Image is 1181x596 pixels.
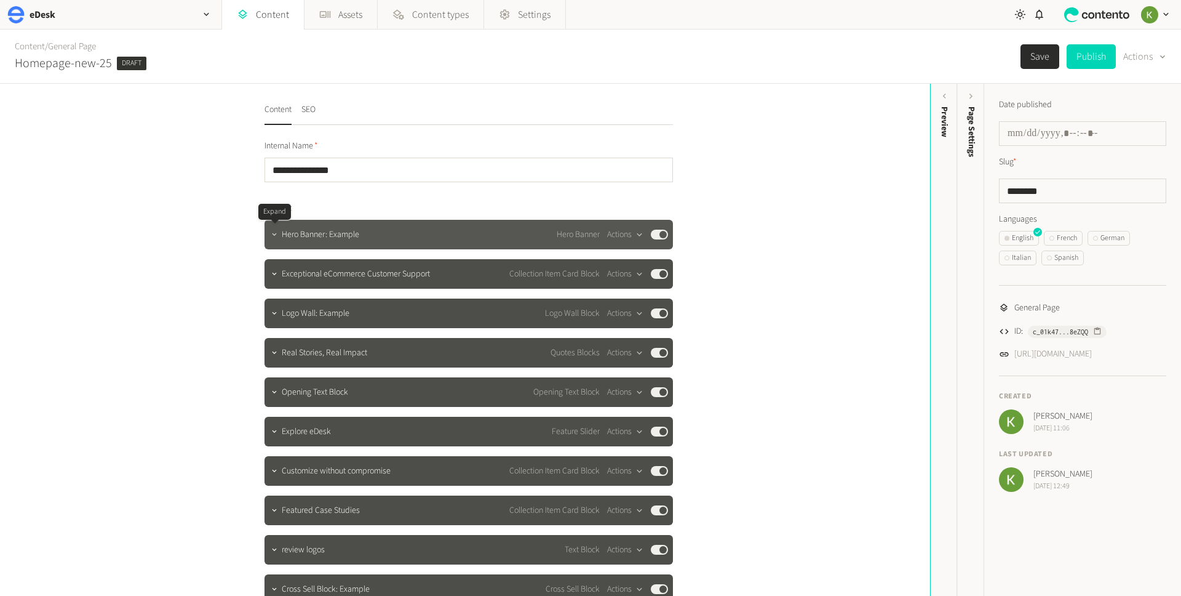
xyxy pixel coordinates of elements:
span: [PERSON_NAME] [1033,410,1092,423]
div: Preview [938,107,951,137]
span: Page Settings [965,107,978,157]
span: Hero Banner [557,228,600,241]
span: Featured Case Studies [282,504,360,517]
span: [DATE] 12:49 [1033,481,1092,492]
span: Collection Item Card Block [509,504,600,517]
span: Text Block [565,544,600,557]
label: Date published [999,99,1052,111]
div: Italian [1004,252,1031,264]
img: Keelin Terry [999,467,1024,492]
button: Actions [607,227,643,242]
span: review logos [282,544,325,557]
button: Actions [607,306,643,321]
button: Italian [999,251,1036,265]
a: [URL][DOMAIN_NAME] [1014,348,1092,361]
button: French [1044,231,1083,246]
span: Cross Sell Block: Example [282,583,370,596]
span: c_01k47...8eZQQ [1033,326,1088,337]
span: General Page [1014,302,1060,315]
h2: Homepage-new-25 [15,54,112,73]
div: Spanish [1047,252,1078,264]
span: Real Stories, Real Impact [282,347,367,360]
span: Logo Wall Block [545,307,600,320]
button: Actions [1123,44,1166,69]
label: Languages [999,213,1166,226]
button: Actions [607,345,643,360]
span: Internal Name [264,140,318,153]
button: SEO [301,103,316,125]
button: Actions [607,267,643,281]
span: / [45,40,48,53]
button: Actions [607,503,643,518]
div: French [1049,233,1077,244]
span: [PERSON_NAME] [1033,468,1092,481]
button: Actions [607,542,643,557]
span: Opening Text Block [282,386,348,399]
label: Slug [999,156,1017,169]
span: Draft [117,57,146,70]
span: Hero Banner: Example [282,228,359,241]
span: Feature Slider [552,425,600,438]
button: Save [1020,44,1059,69]
h2: eDesk [30,7,55,22]
a: General Page [48,40,96,53]
h4: Last updated [999,449,1166,460]
button: c_01k47...8eZQQ [1028,326,1107,338]
span: Exceptional eCommerce Customer Support [282,268,430,281]
span: Quotes Blocks [551,347,600,360]
h4: Created [999,391,1166,402]
span: [DATE] 11:06 [1033,423,1092,434]
button: English [999,231,1039,246]
span: Settings [518,7,551,22]
button: Actions [607,385,643,400]
button: Content [264,103,292,125]
button: Actions [607,424,643,439]
div: English [1004,233,1033,244]
button: Spanish [1041,251,1084,265]
span: Customize without compromise [282,465,391,478]
a: Content [15,40,45,53]
div: Expand [258,204,291,220]
span: Logo Wall: Example [282,307,349,320]
button: German [1088,231,1130,246]
span: Content [264,202,292,215]
img: Keelin Terry [999,409,1024,434]
img: Keelin Terry [1141,6,1158,23]
span: Content types [412,7,469,22]
span: Cross Sell Block [546,583,600,596]
span: Explore eDesk [282,425,331,438]
span: ID: [1014,325,1023,338]
span: Collection Item Card Block [509,465,600,478]
button: Actions [607,464,643,478]
span: Opening Text Block [533,386,600,399]
img: eDesk [7,6,25,23]
span: Collection Item Card Block [509,268,600,281]
button: Publish [1067,44,1116,69]
div: German [1093,233,1124,244]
